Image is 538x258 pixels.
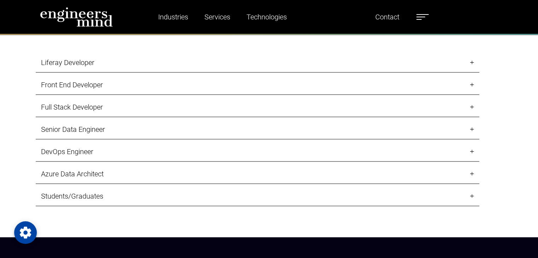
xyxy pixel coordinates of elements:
a: Technologies [244,9,290,25]
a: Liferay Developer [36,53,479,72]
img: logo [40,7,113,27]
a: Industries [155,9,191,25]
a: DevOps Engineer [36,142,479,162]
a: Services [202,9,233,25]
a: Azure Data Architect [36,164,479,184]
a: Front End Developer [36,75,479,95]
a: Full Stack Developer [36,98,479,117]
a: Senior Data Engineer [36,120,479,139]
a: Contact [372,9,402,25]
a: Students/Graduates [36,187,479,206]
